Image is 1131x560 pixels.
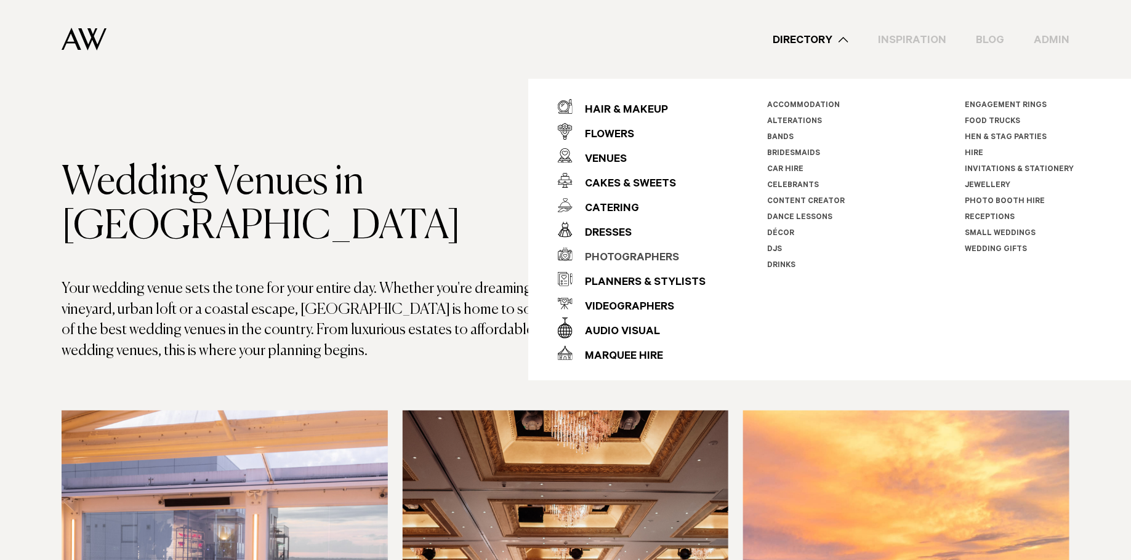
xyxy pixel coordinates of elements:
a: Bridesmaids [767,150,820,158]
a: Marquee Hire [558,340,706,365]
a: Venues [558,143,706,168]
div: Hair & Makeup [573,98,668,123]
a: Alterations [767,118,822,126]
img: Auckland Weddings Logo [62,28,107,50]
a: Dance Lessons [767,214,832,222]
a: Décor [767,230,794,238]
div: Videographers [573,295,674,320]
a: Accommodation [767,102,840,110]
a: DJs [767,246,782,254]
a: Photo Booth Hire [965,198,1045,206]
a: Engagement Rings [965,102,1047,110]
a: Directory [758,31,863,48]
a: Videographers [558,291,706,316]
div: Catering [573,197,639,222]
a: Bands [767,134,794,142]
h1: Wedding Venues in [GEOGRAPHIC_DATA] [62,161,566,249]
a: Small Weddings [965,230,1036,238]
a: Drinks [767,262,795,270]
a: Inspiration [863,31,961,48]
a: Car Hire [767,166,803,174]
div: Cakes & Sweets [573,172,676,197]
a: Blog [961,31,1019,48]
a: Cakes & Sweets [558,168,706,193]
a: Dresses [558,217,706,242]
a: Food Trucks [965,118,1021,126]
a: Flowers [558,119,706,143]
div: Audio Visual [573,320,660,345]
a: Celebrants [767,182,819,190]
a: Content Creator [767,198,845,206]
a: Audio Visual [558,316,706,340]
a: Receptions [965,214,1015,222]
div: Dresses [573,222,632,246]
a: Planners & Stylists [558,266,706,291]
a: Photographers [558,242,706,266]
div: Venues [573,148,627,172]
p: Your wedding venue sets the tone for your entire day. Whether you're dreaming of a vineyard, urba... [62,279,566,361]
a: Hair & Makeup [558,94,706,119]
a: Hire [965,150,984,158]
a: Wedding Gifts [965,246,1028,254]
div: Planners & Stylists [573,271,706,295]
div: Photographers [573,246,679,271]
div: Marquee Hire [573,345,663,369]
a: Jewellery [965,182,1011,190]
a: Hen & Stag Parties [965,134,1047,142]
a: Catering [558,193,706,217]
a: Admin [1019,31,1084,48]
div: Flowers [573,123,634,148]
a: Invitations & Stationery [965,166,1074,174]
